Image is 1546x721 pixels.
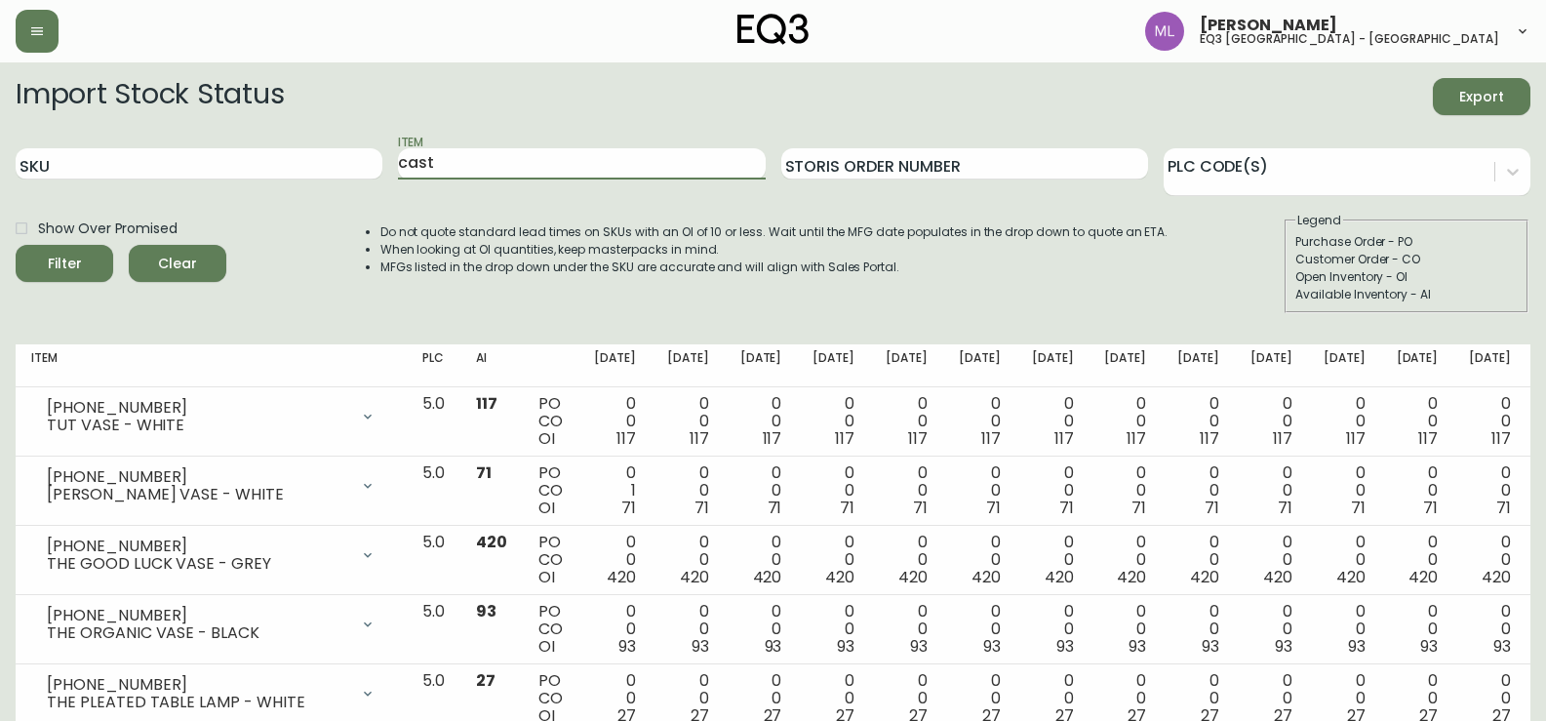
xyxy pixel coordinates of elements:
span: 93 [765,635,782,658]
th: [DATE] [870,344,943,387]
div: [PHONE_NUMBER] [47,676,348,694]
div: 0 0 [1324,603,1366,656]
span: 93 [1493,635,1511,658]
span: 117 [616,427,636,450]
div: 0 0 [886,534,928,586]
button: Filter [16,245,113,282]
span: 420 [1190,566,1219,588]
th: [DATE] [1453,344,1526,387]
span: 71 [476,461,492,484]
span: 420 [1482,566,1511,588]
div: 0 0 [1177,534,1219,586]
button: Export [1433,78,1530,115]
div: 0 0 [886,395,928,448]
div: 0 0 [1397,603,1439,656]
span: Clear [144,252,211,276]
div: 0 0 [959,603,1001,656]
span: 93 [1420,635,1438,658]
span: 117 [763,427,782,450]
div: 0 0 [886,603,928,656]
span: 71 [1205,497,1219,519]
span: 117 [981,427,1001,450]
img: baddbcff1c9a25bf9b3a4739eeaf679c [1145,12,1184,51]
div: THE GOOD LUCK VASE - GREY [47,555,348,573]
span: 420 [1336,566,1366,588]
div: [PHONE_NUMBER]THE GOOD LUCK VASE - GREY [31,534,391,577]
div: [PHONE_NUMBER] [47,468,348,486]
th: AI [460,344,523,387]
span: 71 [1131,497,1146,519]
td: 5.0 [407,457,460,526]
span: 117 [1418,427,1438,450]
span: 71 [621,497,636,519]
div: 0 1 [594,464,636,517]
span: 420 [1408,566,1438,588]
th: [DATE] [1162,344,1235,387]
div: 0 0 [594,603,636,656]
span: 117 [476,392,497,415]
div: 0 0 [667,534,709,586]
span: 117 [690,427,709,450]
span: 71 [1059,497,1074,519]
div: THE ORGANIC VASE - BLACK [47,624,348,642]
span: 420 [476,531,507,553]
th: [DATE] [1308,344,1381,387]
span: 93 [1275,635,1292,658]
td: 5.0 [407,526,460,595]
div: Customer Order - CO [1295,251,1518,268]
span: 71 [1351,497,1366,519]
span: 117 [1346,427,1366,450]
div: 0 0 [1324,464,1366,517]
th: [DATE] [1016,344,1090,387]
div: 0 0 [1104,603,1146,656]
span: 420 [898,566,928,588]
div: 0 0 [594,534,636,586]
span: 71 [986,497,1001,519]
span: 93 [1056,635,1074,658]
div: 0 0 [813,464,854,517]
span: 71 [1423,497,1438,519]
span: 71 [1496,497,1511,519]
th: [DATE] [652,344,725,387]
th: [DATE] [1381,344,1454,387]
div: 0 0 [1469,464,1511,517]
span: 71 [1278,497,1292,519]
div: 0 0 [1104,395,1146,448]
span: 420 [971,566,1001,588]
div: [PHONE_NUMBER]THE ORGANIC VASE - BLACK [31,603,391,646]
span: 117 [1127,427,1146,450]
span: 117 [1491,427,1511,450]
div: 0 0 [1469,534,1511,586]
div: PO CO [538,603,563,656]
div: 0 0 [813,395,854,448]
div: 0 0 [1397,464,1439,517]
span: 420 [607,566,636,588]
span: 93 [1129,635,1146,658]
div: 0 0 [813,534,854,586]
div: 0 0 [667,603,709,656]
div: 0 0 [1032,464,1074,517]
span: Export [1448,85,1515,109]
span: OI [538,635,555,658]
div: 0 0 [740,395,782,448]
div: 0 0 [1032,603,1074,656]
span: 420 [680,566,709,588]
div: PO CO [538,534,563,586]
span: 71 [913,497,928,519]
th: [DATE] [1089,344,1162,387]
div: 0 0 [1469,395,1511,448]
span: 27 [476,669,496,692]
td: 5.0 [407,387,460,457]
span: 117 [1054,427,1074,450]
div: 0 0 [1032,395,1074,448]
div: Available Inventory - AI [1295,286,1518,303]
div: 0 0 [1104,464,1146,517]
button: Clear [129,245,226,282]
span: 93 [837,635,854,658]
li: Do not quote standard lead times on SKUs with an OI of 10 or less. Wait until the MFG date popula... [380,223,1169,241]
span: 117 [1200,427,1219,450]
div: 0 0 [1032,534,1074,586]
div: 0 0 [740,603,782,656]
div: PO CO [538,395,563,448]
span: 71 [694,497,709,519]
